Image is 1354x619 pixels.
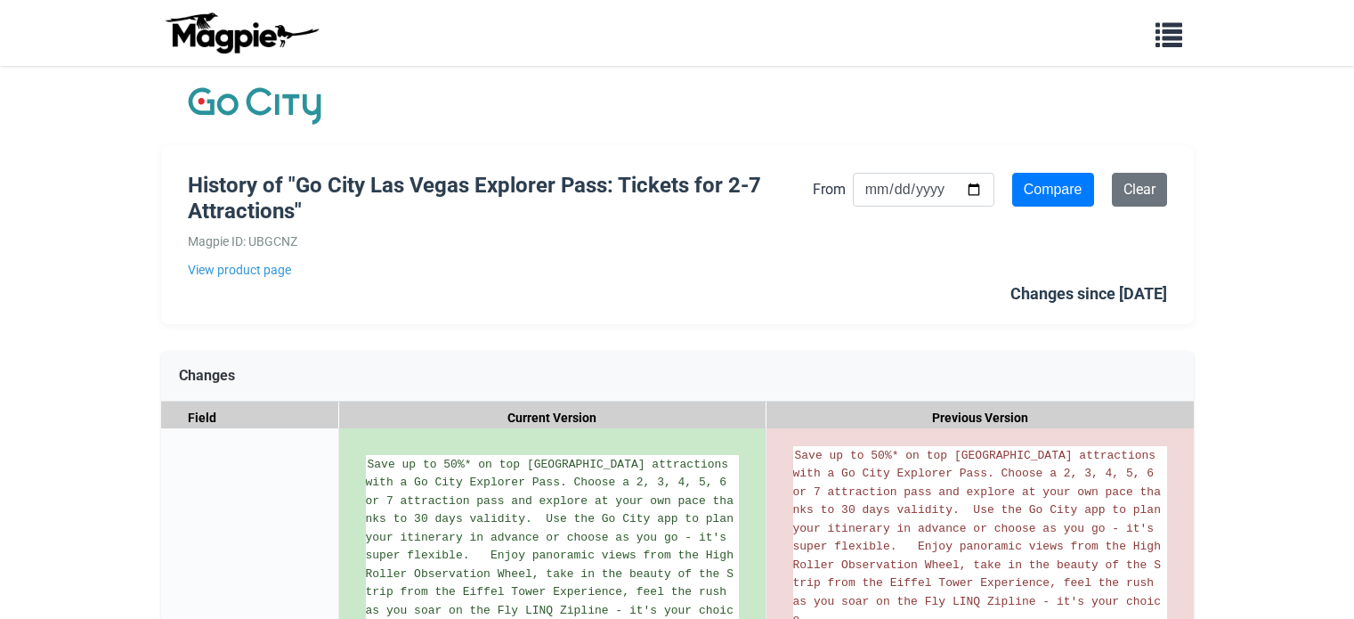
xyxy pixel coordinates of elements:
[813,178,846,201] label: From
[188,173,813,224] h1: History of "Go City Las Vegas Explorer Pass: Tickets for 2-7 Attractions"
[766,402,1194,435] div: Previous Version
[1112,173,1167,207] a: Clear
[161,351,1194,402] div: Changes
[188,260,813,280] a: View product page
[161,402,339,435] div: Field
[1010,281,1167,307] div: Changes since [DATE]
[1012,173,1094,207] input: Compare
[188,84,321,128] img: Company Logo
[339,402,766,435] div: Current Version
[188,232,813,251] div: Magpie ID: UBGCNZ
[161,12,321,54] img: logo-ab69f6fb50320c5b225c76a69d11143b.png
